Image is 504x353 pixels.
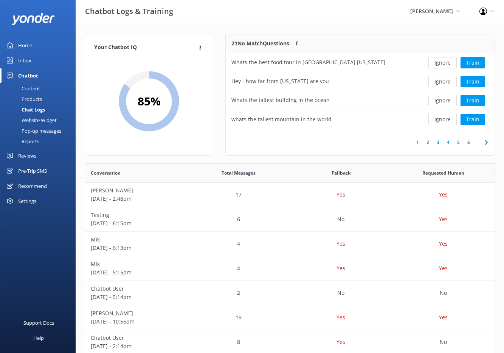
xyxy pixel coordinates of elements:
[91,195,182,203] p: [DATE] - 2:48pm
[91,235,182,244] p: MIk
[231,58,385,67] div: Whats the best food tour in [GEOGRAPHIC_DATA] [US_STATE]
[337,215,344,223] p: No
[18,38,32,53] div: Home
[18,194,36,209] div: Settings
[85,256,495,281] div: row
[5,83,76,94] a: Content
[5,136,39,147] div: Reports
[443,139,453,146] a: 4
[91,219,182,228] p: [DATE] - 6:15pm
[85,281,495,305] div: row
[453,139,464,146] a: 5
[91,169,121,176] span: Conversation
[91,317,182,326] p: [DATE] - 10:55pm
[236,313,242,322] p: 19
[5,104,76,115] a: Chat Logs
[91,244,182,252] p: [DATE] - 6:13pm
[237,240,240,248] p: 4
[461,76,485,87] button: Train
[237,289,240,297] p: 2
[91,334,182,342] p: Chatbot User
[337,338,345,346] p: Yes
[85,5,173,17] h3: Chatbot Logs & Training
[5,83,40,94] div: Content
[222,169,256,176] span: Total Messages
[226,53,495,129] div: grid
[440,289,447,297] p: No
[5,115,76,125] a: Website Widget
[461,95,485,106] button: Train
[23,315,54,330] div: Support Docs
[461,57,485,68] button: Train
[439,190,448,199] p: Yes
[337,190,345,199] p: Yes
[138,92,161,110] h2: 85 %
[439,240,448,248] p: Yes
[85,305,495,330] div: row
[91,268,182,277] p: [DATE] - 5:15pm
[332,169,350,176] span: Fallback
[237,338,240,346] p: 8
[440,338,447,346] p: No
[18,68,38,83] div: Chatbot
[5,94,76,104] a: Products
[337,264,345,272] p: Yes
[226,53,495,72] div: row
[91,309,182,317] p: [PERSON_NAME]
[5,104,45,115] div: Chat Logs
[231,39,289,48] p: 21 No Match Questions
[5,125,61,136] div: Pop-up messages
[236,190,242,199] p: 17
[94,43,197,52] h4: Your Chatbot IQ
[464,139,474,146] a: 6
[433,139,443,146] a: 3
[461,114,485,125] button: Train
[91,260,182,268] p: Mik
[5,125,76,136] a: Pop-up messages
[439,215,448,223] p: Yes
[428,57,457,68] button: Ignore
[237,215,240,223] p: 6
[231,77,329,85] div: Hey - how far from [US_STATE] are you
[231,115,332,124] div: whats the tallest mountain in the world
[422,169,464,176] span: Requested Human
[337,240,345,248] p: Yes
[5,136,76,147] a: Reports
[18,163,47,178] div: Pre-Trip SMS
[428,114,457,125] button: Ignore
[226,110,495,129] div: row
[5,115,57,125] div: Website Widget
[91,285,182,293] p: Chatbot User
[231,96,330,104] div: Whats the tallest building in the ocean
[237,264,240,272] p: 4
[410,8,453,15] span: [PERSON_NAME]
[91,211,182,219] p: Testing
[439,313,448,322] p: Yes
[439,264,448,272] p: Yes
[85,183,495,207] div: row
[85,232,495,256] div: row
[428,76,457,87] button: Ignore
[91,293,182,301] p: [DATE] - 5:14pm
[18,148,36,163] div: Reviews
[337,289,344,297] p: No
[91,342,182,350] p: [DATE] - 2:14pm
[85,207,495,232] div: row
[18,178,47,194] div: Recommend
[413,139,423,146] a: 1
[423,139,433,146] a: 2
[33,330,44,345] div: Help
[11,13,55,25] img: yonder-white-logo.png
[337,313,345,322] p: Yes
[428,95,457,106] button: Ignore
[91,186,182,195] p: [PERSON_NAME]
[5,94,42,104] div: Products
[226,72,495,91] div: row
[18,53,31,68] div: Inbox
[226,91,495,110] div: row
